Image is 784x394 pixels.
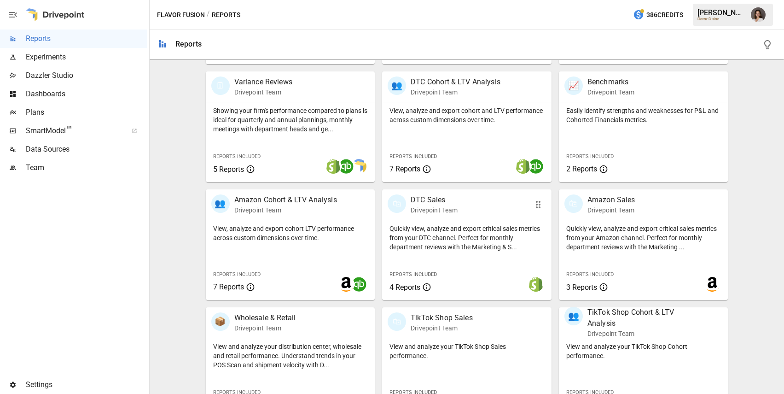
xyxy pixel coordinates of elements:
[175,40,202,48] div: Reports
[26,52,147,63] span: Experiments
[234,312,296,323] p: Wholesale & Retail
[26,107,147,118] span: Plans
[388,194,406,213] div: 🛍
[566,283,597,292] span: 3 Reports
[587,194,635,206] p: Amazon Sales
[339,159,354,174] img: quickbooks
[705,277,720,292] img: amazon
[234,194,337,206] p: Amazon Cohort & LTV Analysis
[411,76,500,88] p: DTC Cohort & LTV Analysis
[389,283,420,292] span: 4 Reports
[26,88,147,100] span: Dashboards
[388,76,406,95] div: 👥
[564,76,583,95] div: 📈
[516,159,530,174] img: shopify
[587,329,696,338] p: Drivepoint Team
[352,277,366,292] img: quickbooks
[213,165,244,174] span: 5 Reports
[234,88,292,97] p: Drivepoint Team
[352,159,366,174] img: smart model
[26,379,147,390] span: Settings
[411,323,473,333] p: Drivepoint Team
[564,307,583,325] div: 👥
[234,76,292,88] p: Variance Reviews
[66,124,72,135] span: ™
[697,17,745,21] div: Flavor Fusion
[26,144,147,155] span: Data Sources
[411,312,473,323] p: TikTok Shop Sales
[389,165,420,173] span: 7 Reports
[213,282,244,291] span: 7 Reports
[751,7,766,22] img: Franziska Ibscher
[564,194,583,213] div: 🛍
[388,312,406,331] div: 🛍
[213,224,368,242] p: View, analyze and export cohort LTV performance across custom dimensions over time.
[211,312,230,331] div: 📦
[26,125,122,136] span: SmartModel
[213,153,261,159] span: Reports Included
[213,342,368,370] p: View and analyze your distribution center, wholesale and retail performance. Understand trends in...
[157,9,205,21] button: Flavor Fusion
[528,159,543,174] img: quickbooks
[213,106,368,134] p: Showing your firm's performance compared to plans is ideal for quarterly and annual plannings, mo...
[26,70,147,81] span: Dazzler Studio
[234,206,337,215] p: Drivepoint Team
[566,224,721,252] p: Quickly view, analyze and export critical sales metrics from your Amazon channel. Perfect for mon...
[587,206,635,215] p: Drivepoint Team
[211,76,230,95] div: 🗓
[587,307,696,329] p: TikTok Shop Cohort & LTV Analysis
[213,271,261,277] span: Reports Included
[234,323,296,333] p: Drivepoint Team
[411,206,458,215] p: Drivepoint Team
[745,2,771,28] button: Franziska Ibscher
[211,194,230,213] div: 👥
[697,8,745,17] div: [PERSON_NAME]
[629,6,687,24] button: 386Credits
[389,106,544,124] p: View, analyze and export cohort and LTV performance across custom dimensions over time.
[389,153,437,159] span: Reports Included
[389,224,544,252] p: Quickly view, analyze and export critical sales metrics from your DTC channel. Perfect for monthl...
[411,194,458,206] p: DTC Sales
[587,88,634,97] p: Drivepoint Team
[326,159,341,174] img: shopify
[587,76,634,88] p: Benchmarks
[566,271,614,277] span: Reports Included
[646,9,683,21] span: 386 Credits
[389,271,437,277] span: Reports Included
[26,33,147,44] span: Reports
[566,153,614,159] span: Reports Included
[26,162,147,173] span: Team
[566,106,721,124] p: Easily identify strengths and weaknesses for P&L and Cohorted Financials metrics.
[528,277,543,292] img: shopify
[207,9,210,21] div: /
[566,165,597,173] span: 2 Reports
[339,277,354,292] img: amazon
[411,88,500,97] p: Drivepoint Team
[566,342,721,360] p: View and analyze your TikTok Shop Cohort performance.
[389,342,544,360] p: View and analyze your TikTok Shop Sales performance.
